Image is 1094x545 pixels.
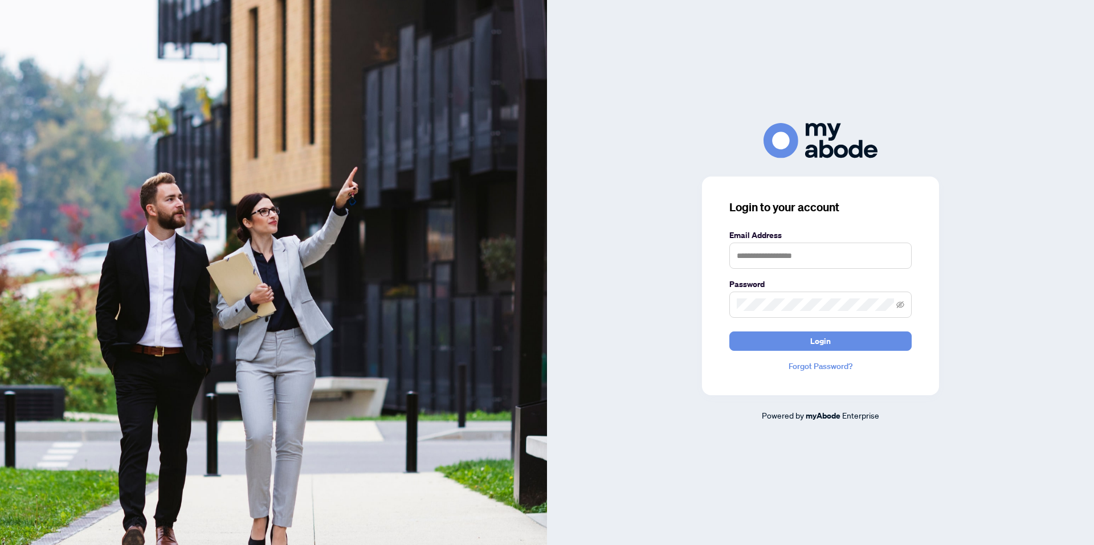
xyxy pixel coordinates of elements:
span: Powered by [762,410,804,420]
span: Login [810,332,831,350]
span: Enterprise [842,410,879,420]
a: myAbode [806,409,840,422]
label: Email Address [729,229,912,241]
h3: Login to your account [729,199,912,215]
label: Password [729,278,912,290]
img: ma-logo [764,123,877,158]
a: Forgot Password? [729,360,912,372]
span: eye-invisible [896,301,904,309]
button: Login [729,331,912,351]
